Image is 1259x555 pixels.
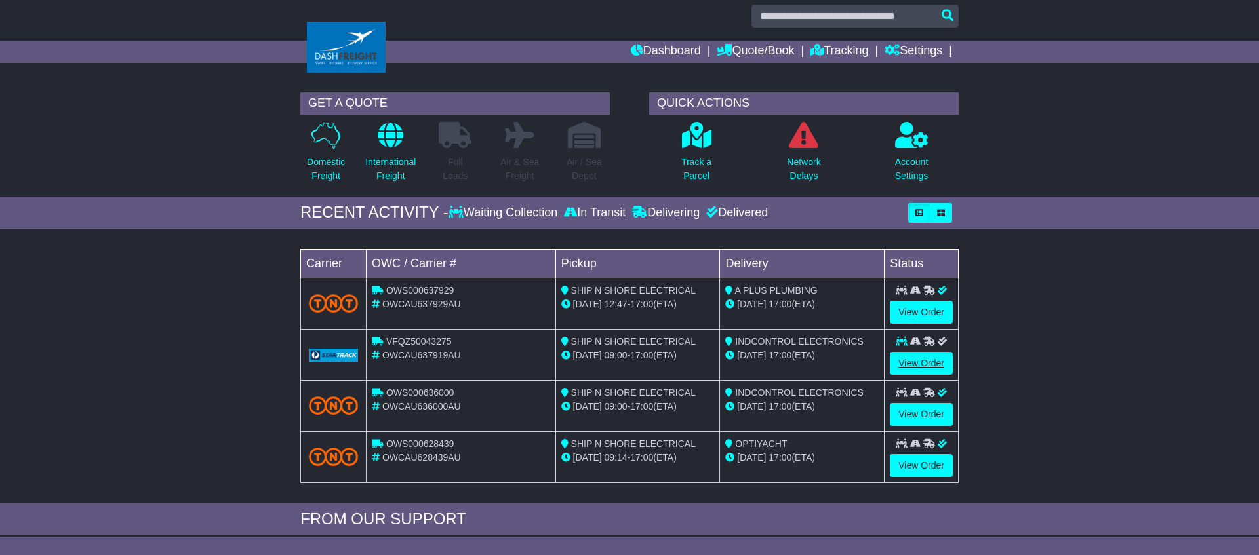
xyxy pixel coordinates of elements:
a: InternationalFreight [365,121,416,190]
a: View Order [890,403,953,426]
span: OWCAU637919AU [382,350,461,360]
span: [DATE] [737,401,766,411]
span: 17:00 [630,452,653,463]
span: 09:00 [605,401,628,411]
div: - (ETA) [561,349,715,362]
p: Domestic Freight [307,155,345,183]
img: GetCarrierServiceLogo [309,349,358,362]
span: INDCONTROL ELECTRONICS [735,387,864,398]
img: TNT_Domestic.png [309,448,358,465]
span: OWCAU628439AU [382,452,461,463]
a: Tracking [810,41,868,63]
span: SHIP N SHORE ELECTRICAL [571,438,696,449]
div: In Transit [561,206,629,220]
a: Quote/Book [717,41,794,63]
a: NetworkDelays [786,121,821,190]
a: Settings [885,41,942,63]
a: Track aParcel [681,121,712,190]
a: View Order [890,301,953,324]
span: 17:00 [630,350,653,360]
div: - (ETA) [561,451,715,465]
td: OWC / Carrier # [367,249,556,278]
p: Network Delays [787,155,820,183]
a: View Order [890,454,953,477]
span: 09:14 [605,452,628,463]
span: [DATE] [573,350,602,360]
p: Full Loads [439,155,471,183]
p: Track a Parcel [681,155,711,183]
span: OWCAU637929AU [382,299,461,309]
span: 17:00 [769,452,791,463]
span: A PLUS PLUMBING [735,285,818,296]
p: Air / Sea Depot [567,155,602,183]
td: Carrier [301,249,367,278]
span: 17:00 [769,350,791,360]
span: SHIP N SHORE ELECTRICAL [571,336,696,347]
div: GET A QUOTE [300,92,610,115]
a: DomesticFreight [306,121,346,190]
a: Dashboard [631,41,701,63]
div: (ETA) [725,400,879,413]
span: OWCAU636000AU [382,401,461,411]
span: 09:00 [605,350,628,360]
div: RECENT ACTIVITY - [300,203,449,222]
span: [DATE] [737,299,766,309]
span: OWS000628439 [386,438,454,449]
div: Delivering [629,206,703,220]
span: 12:47 [605,299,628,309]
div: (ETA) [725,451,879,465]
div: - (ETA) [561,400,715,413]
div: QUICK ACTIONS [649,92,959,115]
span: SHIP N SHORE ELECTRICAL [571,387,696,398]
span: [DATE] [737,452,766,463]
a: View Order [890,352,953,375]
span: OPTIYACHT [735,438,787,449]
span: OWS000636000 [386,387,454,398]
span: 17:00 [769,299,791,309]
div: (ETA) [725,297,879,311]
div: FROM OUR SUPPORT [300,510,959,529]
td: Pickup [555,249,720,278]
div: (ETA) [725,349,879,362]
p: Air & Sea Freight [500,155,539,183]
a: AccountSettings [894,121,929,190]
span: [DATE] [573,299,602,309]
span: 17:00 [630,299,653,309]
span: [DATE] [573,452,602,463]
span: 17:00 [769,401,791,411]
td: Delivery [720,249,885,278]
img: TNT_Domestic.png [309,294,358,312]
span: [DATE] [573,401,602,411]
span: 17:00 [630,401,653,411]
span: [DATE] [737,350,766,360]
p: International Freight [365,155,416,183]
span: OWS000637929 [386,285,454,296]
div: Waiting Collection [449,206,561,220]
span: SHIP N SHORE ELECTRICAL [571,285,696,296]
td: Status [885,249,959,278]
div: - (ETA) [561,297,715,311]
span: INDCONTROL ELECTRONICS [735,336,864,347]
span: VFQZ50043275 [386,336,452,347]
p: Account Settings [895,155,929,183]
img: TNT_Domestic.png [309,396,358,414]
div: Delivered [703,206,768,220]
